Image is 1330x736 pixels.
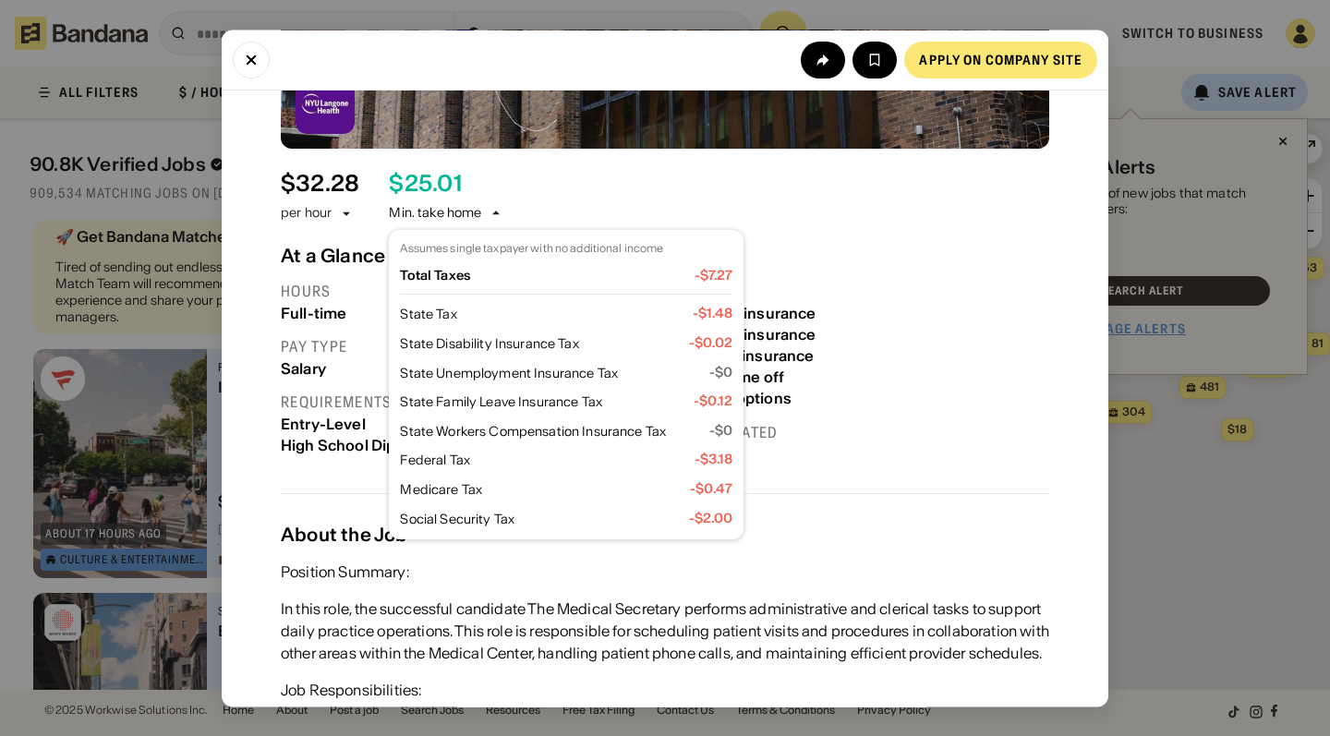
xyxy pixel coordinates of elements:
[689,336,733,355] div: -$ 0.02
[689,511,733,529] div: -$ 2.00
[281,282,658,301] div: Hours
[281,245,1049,267] div: At a Glance
[693,305,816,322] div: Health insurance
[400,307,692,325] div: State Tax
[281,205,332,223] div: per hour
[400,394,693,413] div: State Family Leave Insurance Tax
[281,597,1049,664] div: In this role, the successful candidate The Medical Secretary performs administrative and clerical...
[694,394,733,413] div: -$ 0.12
[281,360,658,378] div: Salary
[709,423,732,441] div: -$ 0
[695,452,733,471] div: -$ 3.18
[400,511,688,529] div: Social Security Tax
[281,437,658,454] div: High School Diploma or GED
[389,205,503,223] div: Min. take home
[672,446,1049,464] div: [DATE]
[296,75,355,134] img: NYU Langone Health logo
[693,348,815,366] div: Vision insurance
[281,679,421,701] div: Job Responsibilities:
[281,392,658,412] div: Requirements
[400,482,689,501] div: Medicare Tax
[400,268,694,284] div: Total Taxes
[400,365,709,383] div: State Unemployment Insurance Tax
[695,268,733,284] div: -$ 7.27
[693,326,816,344] div: Dental insurance
[400,423,709,441] div: State Workers Compensation Insurance Tax
[919,53,1082,66] div: Apply on company site
[693,307,733,325] div: -$ 1.48
[233,41,270,78] button: Close
[400,452,694,471] div: Federal Tax
[709,365,732,383] div: -$ 0
[400,336,688,355] div: State Disability Insurance Tax
[281,305,658,322] div: Full-time
[904,41,1097,78] a: Apply on company site
[389,171,461,198] div: $ 25.01
[281,416,658,433] div: Entry-Level
[281,337,658,356] div: Pay type
[281,524,1049,546] div: About the Job
[672,282,1049,301] div: Benefits
[672,423,1049,442] div: Last updated
[400,241,732,257] div: Assumes single taxpayer with no additional income
[281,171,359,198] div: $ 32.28
[690,482,733,501] div: -$ 0.47
[281,561,409,583] div: Position Summary:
